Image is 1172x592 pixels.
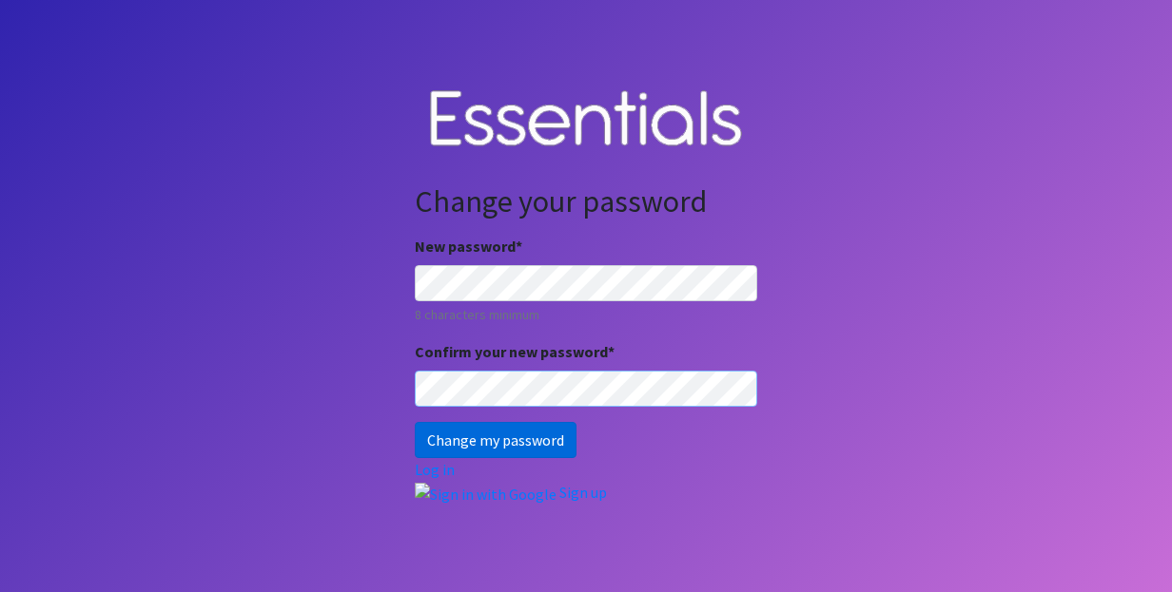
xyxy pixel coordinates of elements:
[415,422,576,458] input: Change my password
[415,235,522,258] label: New password
[608,342,615,361] abbr: required
[516,237,522,256] abbr: required
[415,71,757,169] img: Human Essentials
[415,305,757,325] small: 8 characters minimum
[415,183,757,220] h2: Change your password
[415,460,455,479] a: Log in
[415,483,557,506] img: Sign in with Google
[415,340,615,363] label: Confirm your new password
[559,483,607,502] a: Sign up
